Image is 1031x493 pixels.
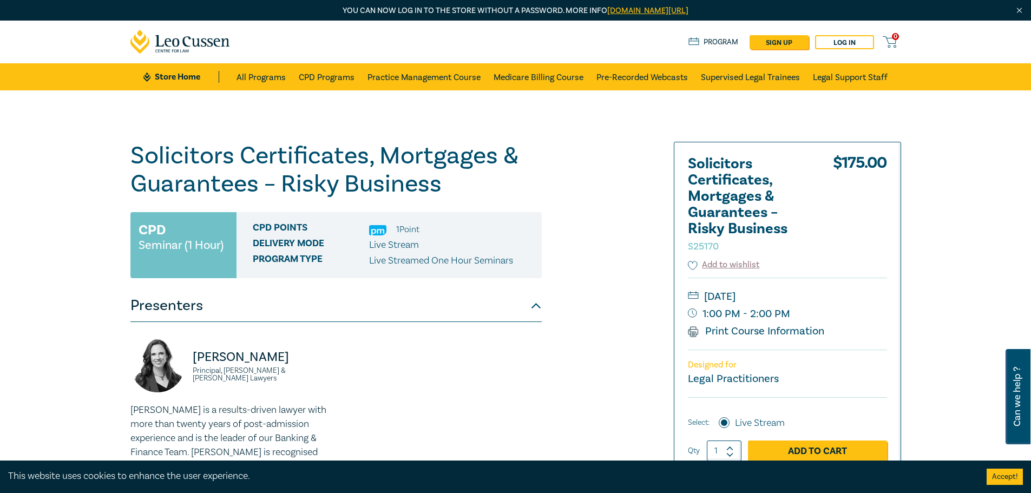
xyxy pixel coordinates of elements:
input: 1 [707,441,741,461]
img: Close [1015,6,1024,15]
p: [PERSON_NAME] is a results-driven lawyer with more than twenty years of post-admission experience... [130,403,330,474]
small: Seminar (1 Hour) [139,240,224,251]
small: [DATE] [688,288,887,305]
a: Add to Cart [748,441,887,461]
span: CPD Points [253,222,369,236]
span: Delivery Mode [253,238,369,252]
a: Log in [815,35,874,49]
span: 0 [892,33,899,40]
img: https://s3.ap-southeast-2.amazonaws.com/leo-cussen-store-production-content/Contacts/Shelley%20Na... [130,338,185,392]
p: Designed for [688,360,887,370]
span: Can we help ? [1012,356,1022,438]
a: sign up [750,35,809,49]
button: Accept cookies [987,469,1023,485]
a: Print Course Information [688,324,825,338]
button: Add to wishlist [688,259,760,271]
img: Practice Management & Business Skills [369,225,386,235]
a: Pre-Recorded Webcasts [596,63,688,90]
small: S25170 [688,240,719,253]
a: CPD Programs [299,63,354,90]
a: [DOMAIN_NAME][URL] [607,5,688,16]
li: 1 Point [396,222,419,236]
label: Live Stream [735,416,785,430]
small: Legal Practitioners [688,372,779,386]
a: Program [688,36,739,48]
div: $ 175.00 [833,156,887,259]
label: Qty [688,445,700,457]
span: Live Stream [369,239,419,251]
span: Program type [253,254,369,268]
small: Principal, [PERSON_NAME] & [PERSON_NAME] Lawyers [193,367,330,382]
p: You can now log in to the store without a password. More info [130,5,901,17]
button: Presenters [130,290,542,322]
h1: Solicitors Certificates, Mortgages & Guarantees – Risky Business [130,142,542,198]
h3: CPD [139,220,166,240]
small: 1:00 PM - 2:00 PM [688,305,887,323]
a: Supervised Legal Trainees [701,63,800,90]
a: Store Home [143,71,219,83]
p: [PERSON_NAME] [193,349,330,366]
h2: Solicitors Certificates, Mortgages & Guarantees – Risky Business [688,156,807,253]
p: Live Streamed One Hour Seminars [369,254,513,268]
a: Legal Support Staff [813,63,888,90]
span: Select: [688,417,710,429]
div: This website uses cookies to enhance the user experience. [8,469,970,483]
a: All Programs [237,63,286,90]
a: Practice Management Course [367,63,481,90]
a: Medicare Billing Course [494,63,583,90]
